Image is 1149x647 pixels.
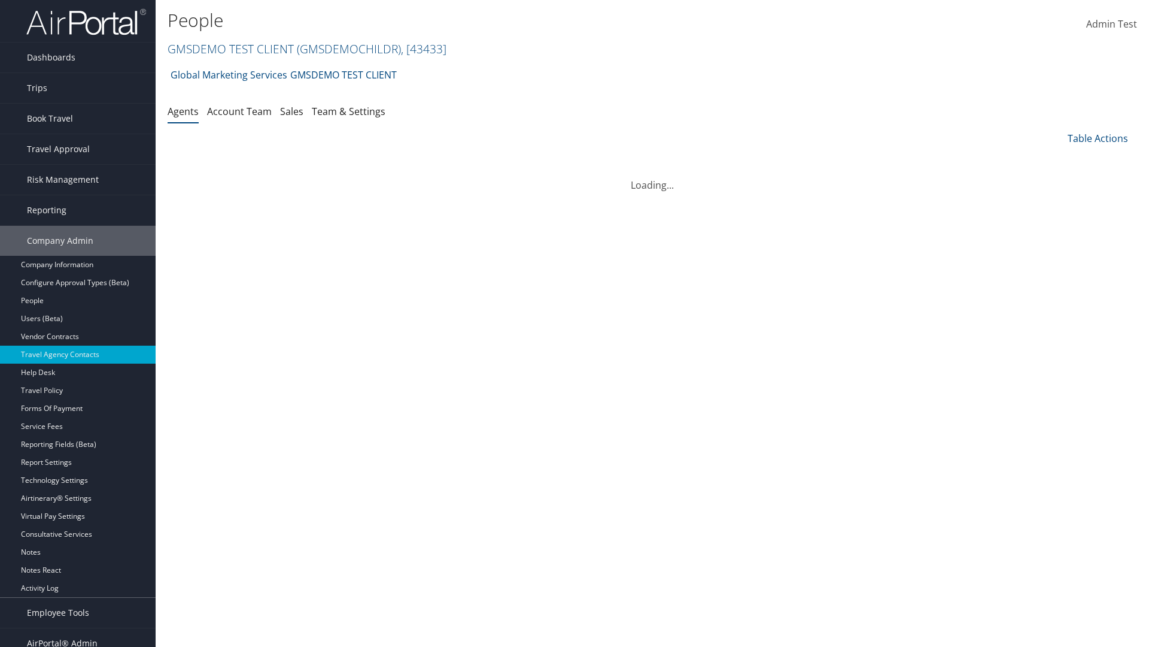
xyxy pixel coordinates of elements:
[27,195,66,225] span: Reporting
[297,41,401,57] span: ( GMSDEMOCHILDR )
[27,165,99,195] span: Risk Management
[171,63,287,87] a: Global Marketing Services
[27,226,93,256] span: Company Admin
[27,598,89,628] span: Employee Tools
[27,134,90,164] span: Travel Approval
[1068,132,1128,145] a: Table Actions
[1086,6,1137,43] a: Admin Test
[27,73,47,103] span: Trips
[312,105,385,118] a: Team & Settings
[168,164,1137,192] div: Loading...
[27,43,75,72] span: Dashboards
[290,63,397,87] a: GMSDEMO TEST CLIENT
[168,8,814,33] h1: People
[26,8,146,36] img: airportal-logo.png
[168,105,199,118] a: Agents
[27,104,73,134] span: Book Travel
[401,41,446,57] span: , [ 43433 ]
[207,105,272,118] a: Account Team
[1086,17,1137,31] span: Admin Test
[168,41,446,57] a: GMSDEMO TEST CLIENT
[280,105,303,118] a: Sales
